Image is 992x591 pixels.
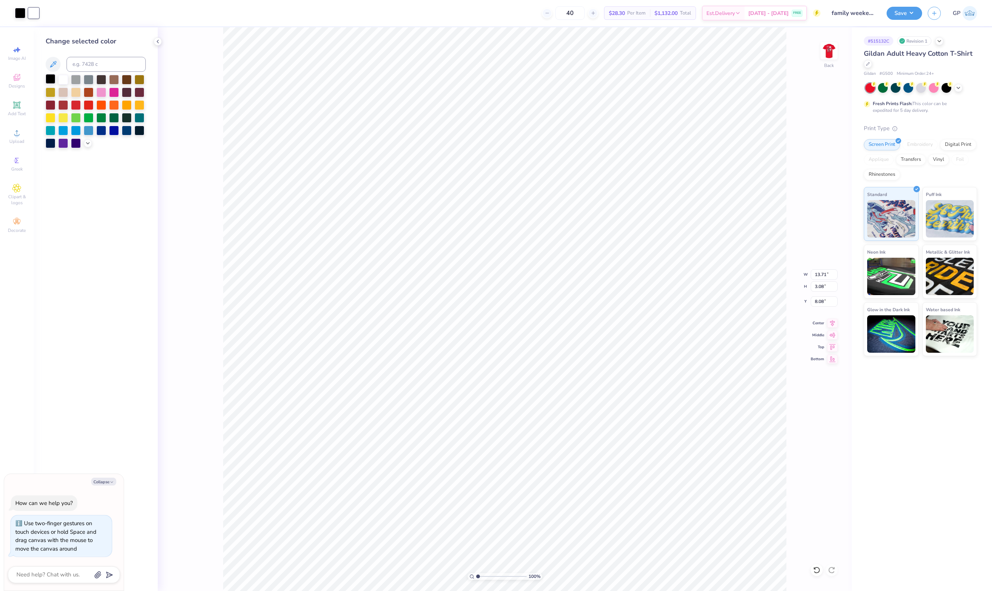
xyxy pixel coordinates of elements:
[15,499,73,507] div: How can we help you?
[4,194,30,206] span: Clipart & logos
[873,101,912,107] strong: Fresh Prints Flash:
[706,9,735,17] span: Est. Delivery
[902,139,938,150] div: Embroidery
[926,200,974,238] img: Puff Ink
[953,9,961,18] span: GP
[873,100,965,114] div: This color can be expedited for 5 day delivery.
[864,71,876,77] span: Gildan
[928,154,949,165] div: Vinyl
[826,6,881,21] input: Untitled Design
[9,138,24,144] span: Upload
[867,190,887,198] span: Standard
[680,9,691,17] span: Total
[811,345,824,350] span: Top
[896,154,926,165] div: Transfers
[867,258,915,295] img: Neon Ink
[15,520,96,552] div: Use two-finger gestures on touch devices or hold Space and drag canvas with the mouse to move the...
[67,57,146,72] input: e.g. 7428 c
[824,62,834,69] div: Back
[864,154,894,165] div: Applique
[9,83,25,89] span: Designs
[864,49,973,58] span: Gildan Adult Heavy Cotton T-Shirt
[793,10,801,16] span: FREE
[867,306,910,313] span: Glow in the Dark Ink
[529,573,540,580] span: 100 %
[8,227,26,233] span: Decorate
[926,258,974,295] img: Metallic & Glitter Ink
[926,306,960,313] span: Water based Ink
[811,333,824,338] span: Middle
[811,321,824,326] span: Center
[962,6,977,21] img: Gene Padilla
[940,139,976,150] div: Digital Print
[926,248,970,256] span: Metallic & Glitter Ink
[8,111,26,117] span: Add Text
[867,248,885,256] span: Neon Ink
[864,36,893,46] div: # 515132C
[897,36,931,46] div: Revision 1
[822,43,837,58] img: Back
[926,190,942,198] span: Puff Ink
[953,6,977,21] a: GP
[864,124,977,133] div: Print Type
[879,71,893,77] span: # G500
[887,7,922,20] button: Save
[897,71,934,77] span: Minimum Order: 24 +
[864,139,900,150] div: Screen Print
[926,315,974,353] img: Water based Ink
[8,55,26,61] span: Image AI
[748,9,789,17] span: [DATE] - [DATE]
[951,154,969,165] div: Foil
[627,9,646,17] span: Per Item
[555,6,585,20] input: – –
[864,169,900,180] div: Rhinestones
[867,200,915,238] img: Standard
[609,9,625,17] span: $28.30
[46,36,146,46] div: Change selected color
[867,315,915,353] img: Glow in the Dark Ink
[811,356,824,362] span: Bottom
[654,9,678,17] span: $1,132.00
[91,478,116,486] button: Collapse
[11,166,23,172] span: Greek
